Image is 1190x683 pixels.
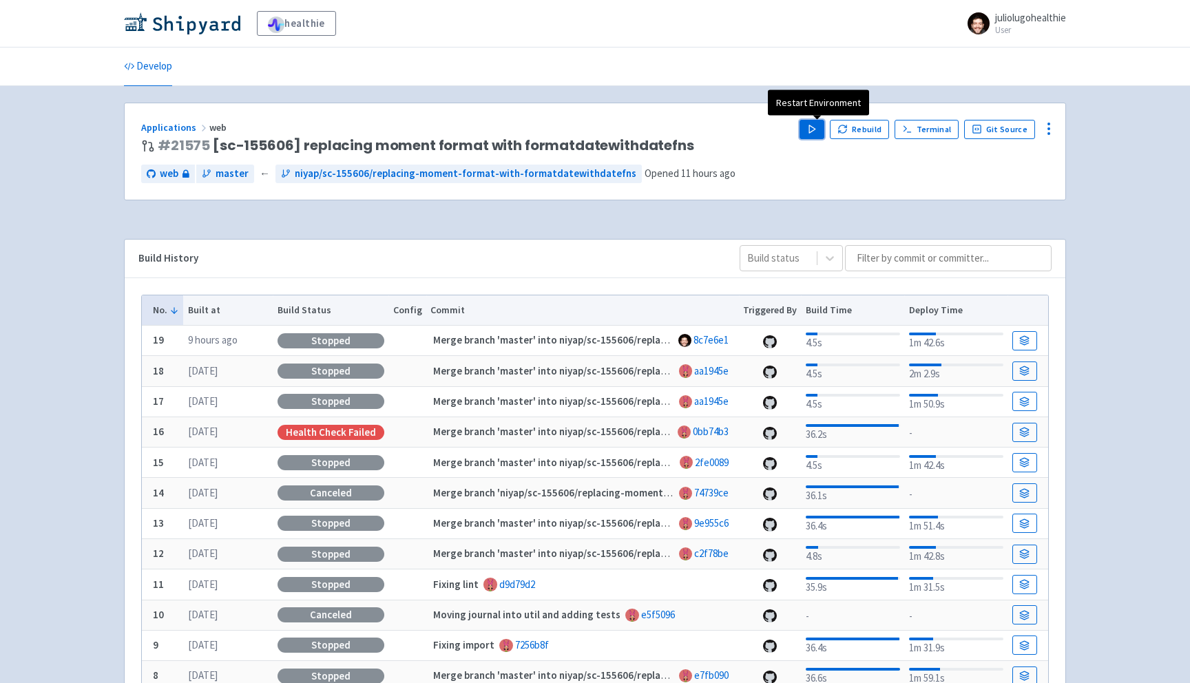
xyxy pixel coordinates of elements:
a: 9e955c6 [694,516,729,529]
div: 4.5s [806,452,900,474]
b: 12 [153,547,164,560]
th: Deploy Time [904,295,1008,326]
a: Build Details [1012,331,1037,350]
div: 4.5s [806,330,900,351]
a: c2f78be [694,547,729,560]
div: - [806,606,900,624]
a: 2fe0089 [695,456,729,469]
div: 36.1s [806,483,900,504]
th: Build Status [273,295,388,326]
span: ← [260,166,270,182]
div: Stopped [278,455,384,470]
time: [DATE] [188,486,218,499]
b: 17 [153,395,164,408]
div: 1m 51.4s [909,513,1003,534]
input: Filter by commit or committer... [845,245,1052,271]
div: 1m 42.8s [909,543,1003,565]
a: niyap/sc-155606/replacing-moment-format-with-formatdatewithdatefns [275,165,642,183]
a: Build Details [1012,575,1037,594]
strong: Merge branch 'master' into niyap/sc-155606/replacing-moment-format-with-formatdatewithdatefns [433,333,901,346]
span: master [216,166,249,182]
div: 4.5s [806,361,900,382]
span: [sc-155606] replacing moment format with formatdatewithdatefns [158,138,694,154]
div: 4.5s [806,391,900,412]
th: Triggered By [739,295,802,326]
div: - [909,484,1003,503]
div: Stopped [278,516,384,531]
time: [DATE] [188,364,218,377]
div: 1m 31.5s [909,574,1003,596]
div: Canceled [278,485,384,501]
b: 18 [153,364,164,377]
a: aa1945e [694,395,729,408]
a: e7fb090 [694,669,729,682]
div: Canceled [278,607,384,622]
a: 74739ce [694,486,729,499]
a: Build Details [1012,635,1037,655]
div: - [909,423,1003,441]
span: juliolugohealthie [995,11,1066,24]
div: Build History [138,251,718,266]
a: Build Details [1012,605,1037,624]
a: e5f5096 [641,608,675,621]
a: Git Source [964,120,1035,139]
a: 8c7e6e1 [693,333,729,346]
th: Config [388,295,426,326]
div: 36.4s [806,513,900,534]
strong: Moving journal into util and adding tests [433,608,620,621]
strong: Merge branch 'master' into niyap/sc-155606/replacing-moment-format-with-formatdatewithdatefns [433,456,901,469]
a: aa1945e [694,364,729,377]
a: juliolugohealthie User [959,12,1066,34]
strong: Merge branch 'master' into niyap/sc-155606/replacing-moment-format-with-formatdatewithdatefns [433,425,901,438]
time: [DATE] [188,578,218,591]
strong: Merge branch 'master' into niyap/sc-155606/replacing-moment-format-with-formatdatewithdatefns [433,669,901,682]
time: [DATE] [188,456,218,469]
div: 1m 31.9s [909,635,1003,656]
strong: Fixing lint [433,578,479,591]
a: Build Details [1012,361,1037,381]
a: 0bb74b3 [693,425,729,438]
div: Stopped [278,394,384,409]
b: 14 [153,486,164,499]
time: [DATE] [188,547,218,560]
span: web [160,166,178,182]
time: [DATE] [188,608,218,621]
a: d9d79d2 [499,578,535,591]
time: [DATE] [188,669,218,682]
div: 2m 2.9s [909,361,1003,382]
strong: Fixing import [433,638,494,651]
th: Built at [183,295,273,326]
b: 10 [153,608,164,621]
a: Applications [141,121,209,134]
a: web [141,165,195,183]
time: [DATE] [188,395,218,408]
th: Build Time [801,295,904,326]
a: healthie [257,11,336,36]
strong: Merge branch 'master' into niyap/sc-155606/replacing-moment-format-with-formatdatewithdatefns [433,516,901,529]
button: Rebuild [830,120,889,139]
a: Build Details [1012,545,1037,564]
a: Develop [124,48,172,86]
time: 11 hours ago [681,167,735,180]
a: Build Details [1012,392,1037,411]
div: Stopped [278,547,384,562]
span: Opened [645,167,735,180]
strong: Merge branch 'master' into niyap/sc-155606/replacing-moment-format-with-formatdatewithdatefns [433,395,901,408]
button: No. [153,303,179,317]
th: Commit [426,295,739,326]
a: Build Details [1012,423,1037,442]
a: Build Details [1012,453,1037,472]
a: Build Details [1012,483,1037,503]
b: 9 [153,638,158,651]
div: - [909,606,1003,624]
div: 36.4s [806,635,900,656]
a: Terminal [895,120,959,139]
div: Stopped [278,577,384,592]
div: 1m 50.9s [909,391,1003,412]
div: 4.8s [806,543,900,565]
div: 1m 42.6s [909,330,1003,351]
time: [DATE] [188,425,218,438]
button: Play [800,120,824,139]
b: 13 [153,516,164,529]
div: Stopped [278,638,384,653]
